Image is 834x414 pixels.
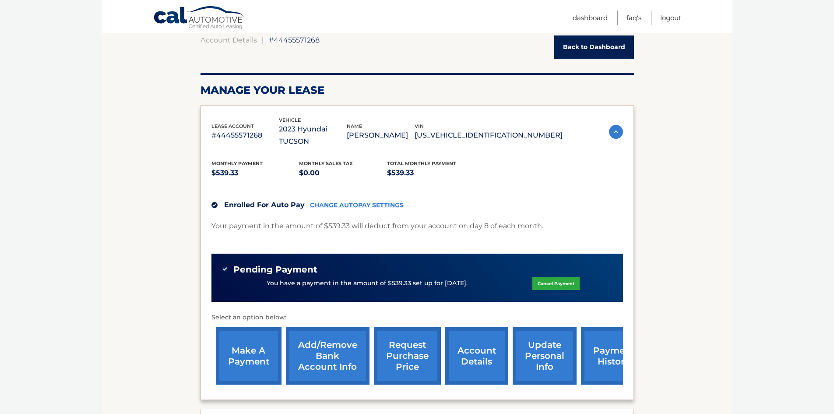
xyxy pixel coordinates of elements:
[374,327,441,385] a: request purchase price
[224,201,305,209] span: Enrolled For Auto Pay
[626,11,641,25] a: FAQ's
[211,202,218,208] img: check.svg
[387,160,456,166] span: Total Monthly Payment
[581,327,647,385] a: payment history
[153,6,245,31] a: Cal Automotive
[201,84,634,97] h2: Manage Your Lease
[299,160,353,166] span: Monthly sales Tax
[286,327,369,385] a: Add/Remove bank account info
[609,125,623,139] img: accordion-active.svg
[211,160,263,166] span: Monthly Payment
[211,220,543,232] p: Your payment in the amount of $539.33 will deduct from your account on day 8 of each month.
[347,123,362,129] span: name
[532,277,580,290] a: Cancel Payment
[222,266,228,272] img: check-green.svg
[573,11,608,25] a: Dashboard
[415,123,424,129] span: vin
[211,123,254,129] span: lease account
[347,129,415,142] p: [PERSON_NAME]
[233,264,317,275] span: Pending Payment
[211,129,279,142] p: #44455571268
[211,167,299,179] p: $539.33
[262,35,264,44] span: |
[267,279,468,288] p: You have a payment in the amount of $539.33 set up for [DATE].
[279,117,301,123] span: vehicle
[513,327,577,385] a: update personal info
[310,202,404,209] a: CHANGE AUTOPAY SETTINGS
[554,35,634,59] a: Back to Dashboard
[269,35,320,44] span: #44455571268
[445,327,508,385] a: account details
[387,167,475,179] p: $539.33
[660,11,681,25] a: Logout
[279,123,347,148] p: 2023 Hyundai TUCSON
[415,129,563,142] p: [US_VEHICLE_IDENTIFICATION_NUMBER]
[211,312,623,323] p: Select an option below:
[299,167,387,179] p: $0.00
[216,327,282,385] a: make a payment
[201,35,257,44] a: Account Details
